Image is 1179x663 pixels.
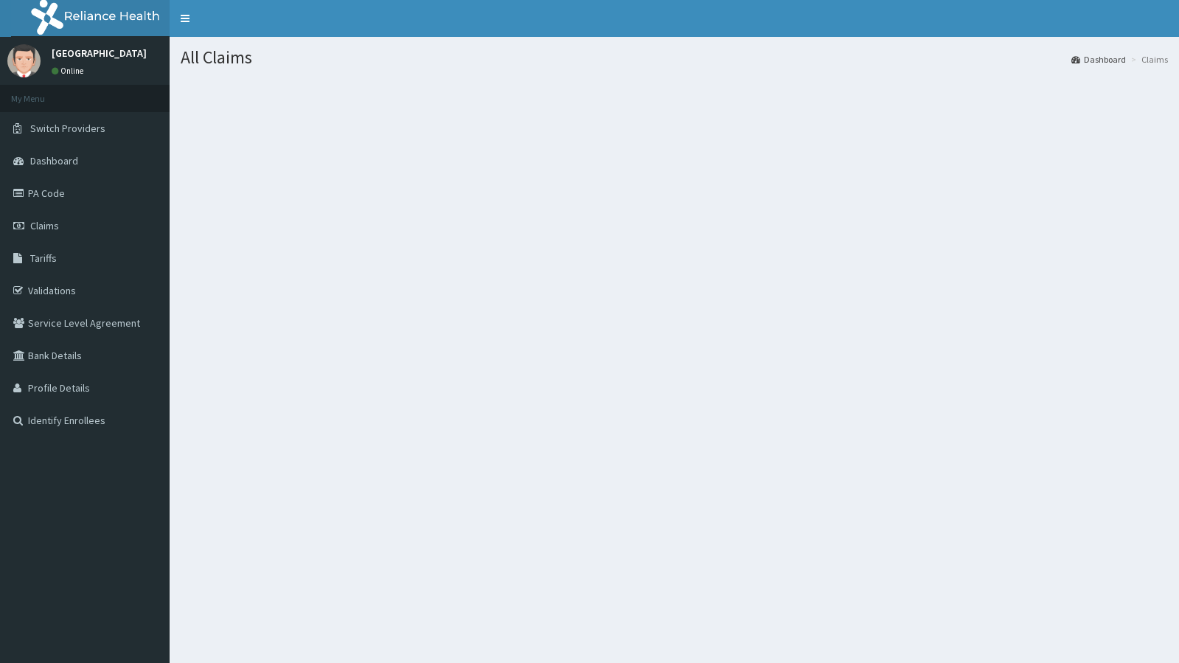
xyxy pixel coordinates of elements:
[52,48,147,58] p: [GEOGRAPHIC_DATA]
[1071,53,1126,66] a: Dashboard
[7,44,41,77] img: User Image
[30,251,57,265] span: Tariffs
[1127,53,1168,66] li: Claims
[181,48,1168,67] h1: All Claims
[30,122,105,135] span: Switch Providers
[30,219,59,232] span: Claims
[52,66,87,76] a: Online
[30,154,78,167] span: Dashboard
